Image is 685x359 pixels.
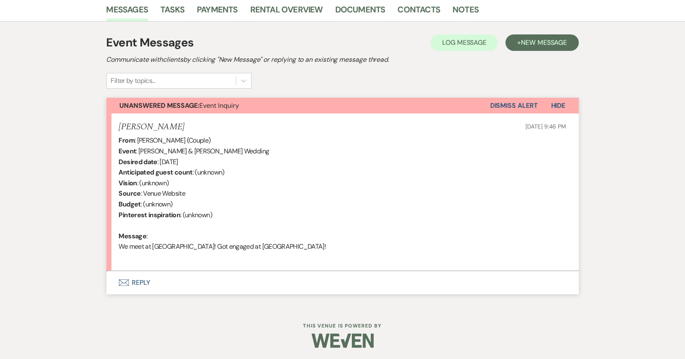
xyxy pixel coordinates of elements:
[119,200,141,209] b: Budget
[107,271,579,294] button: Reply
[120,101,240,110] span: Event Inquiry
[119,158,157,166] b: Desired date
[453,3,479,21] a: Notes
[111,76,155,86] div: Filter by topics...
[538,98,579,114] button: Hide
[490,98,538,114] button: Dismiss Alert
[119,122,185,132] h5: [PERSON_NAME]
[120,101,200,110] strong: Unanswered Message:
[119,189,141,198] b: Source
[119,211,181,219] b: Pinterest inspiration
[312,326,374,355] img: Weven Logo
[525,123,566,130] span: [DATE] 9:46 PM
[119,179,137,187] b: Vision
[250,3,323,21] a: Rental Overview
[119,135,566,262] div: : [PERSON_NAME] (Couple) : [PERSON_NAME] & [PERSON_NAME] Wedding : [DATE] : (unknown) : (unknown)...
[551,101,566,110] span: Hide
[442,38,487,47] span: Log Message
[107,55,579,65] h2: Communicate with clients by clicking "New Message" or replying to an existing message thread.
[119,147,136,155] b: Event
[160,3,184,21] a: Tasks
[107,98,490,114] button: Unanswered Message:Event Inquiry
[119,136,135,145] b: From
[119,232,147,240] b: Message
[107,3,148,21] a: Messages
[398,3,441,21] a: Contacts
[521,38,567,47] span: New Message
[197,3,238,21] a: Payments
[335,3,385,21] a: Documents
[119,168,193,177] b: Anticipated guest count
[431,34,498,51] button: Log Message
[107,34,194,51] h1: Event Messages
[506,34,578,51] button: +New Message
